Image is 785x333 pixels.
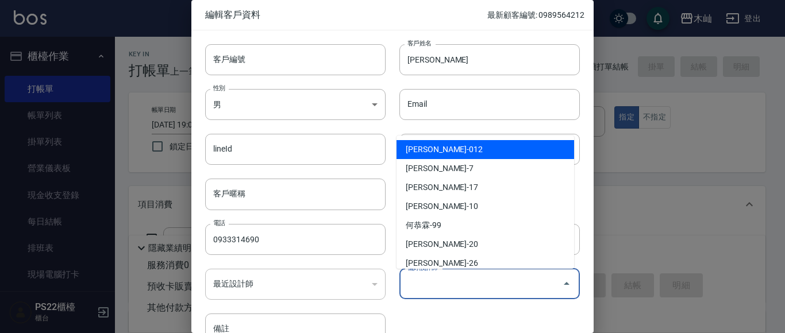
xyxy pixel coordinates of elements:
li: [PERSON_NAME]-012 [397,140,574,159]
li: [PERSON_NAME]-7 [397,159,574,178]
li: [PERSON_NAME]-17 [397,178,574,197]
li: [PERSON_NAME]-10 [397,197,574,216]
li: [PERSON_NAME]-26 [397,254,574,273]
label: 電話 [213,219,225,227]
div: 男 [205,89,386,120]
label: 性別 [213,84,225,92]
li: [PERSON_NAME]-20 [397,235,574,254]
span: 編輯客戶資料 [205,9,487,21]
p: 最新顧客編號: 0989564212 [487,9,584,21]
li: 何恭霖-99 [397,216,574,235]
label: 客戶姓名 [407,39,432,48]
label: 偏好設計師 [407,264,437,272]
button: Close [557,274,576,293]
